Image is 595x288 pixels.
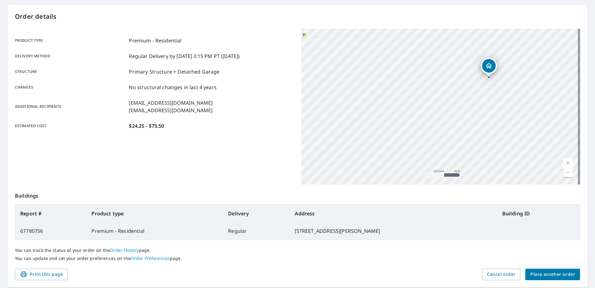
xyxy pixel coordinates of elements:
td: 67780756 [15,222,87,240]
a: Order Preferences [131,255,170,261]
p: No structural changes in last 4 years [129,84,217,91]
span: Cancel order [487,271,516,278]
span: Place another order [530,271,575,278]
div: Dropped pin, building 1, Residential property, 4406 Arcadia Dr Norcross, GA 30093 [481,58,497,77]
p: Buildings [15,185,580,204]
p: Order details [15,12,580,21]
th: Building ID [497,205,580,222]
p: You can update and set your order preferences on the page. [15,256,580,261]
th: Report # [15,205,87,222]
th: Product type [87,205,223,222]
p: Structure [15,68,126,75]
p: Premium - Residential [129,37,181,44]
p: Product type [15,37,126,44]
p: [EMAIL_ADDRESS][DOMAIN_NAME] [129,107,213,114]
p: [EMAIL_ADDRESS][DOMAIN_NAME] [129,99,213,107]
p: Delivery method [15,52,126,60]
td: [STREET_ADDRESS][PERSON_NAME] [290,222,497,240]
p: Changes [15,84,126,91]
a: Current Level 18, Zoom In [563,158,573,168]
p: You can track the status of your order on the page. [15,247,580,253]
button: Place another order [525,269,580,280]
p: Primary Structure + Detached Garage [129,68,219,75]
p: Additional recipients [15,99,126,114]
button: Print this page [15,269,68,280]
span: Print this page [20,271,63,278]
th: Address [290,205,497,222]
td: Premium - Residential [87,222,223,240]
th: Delivery [223,205,290,222]
a: Current Level 18, Zoom Out [563,168,573,177]
button: Cancel order [482,269,521,280]
a: Order History [110,247,139,253]
p: Regular Delivery by [DATE] 3:15 PM PT ([DATE]) [129,52,240,60]
p: $24.25 - $75.50 [129,122,164,130]
p: Estimated cost [15,122,126,130]
td: Regular [223,222,290,240]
